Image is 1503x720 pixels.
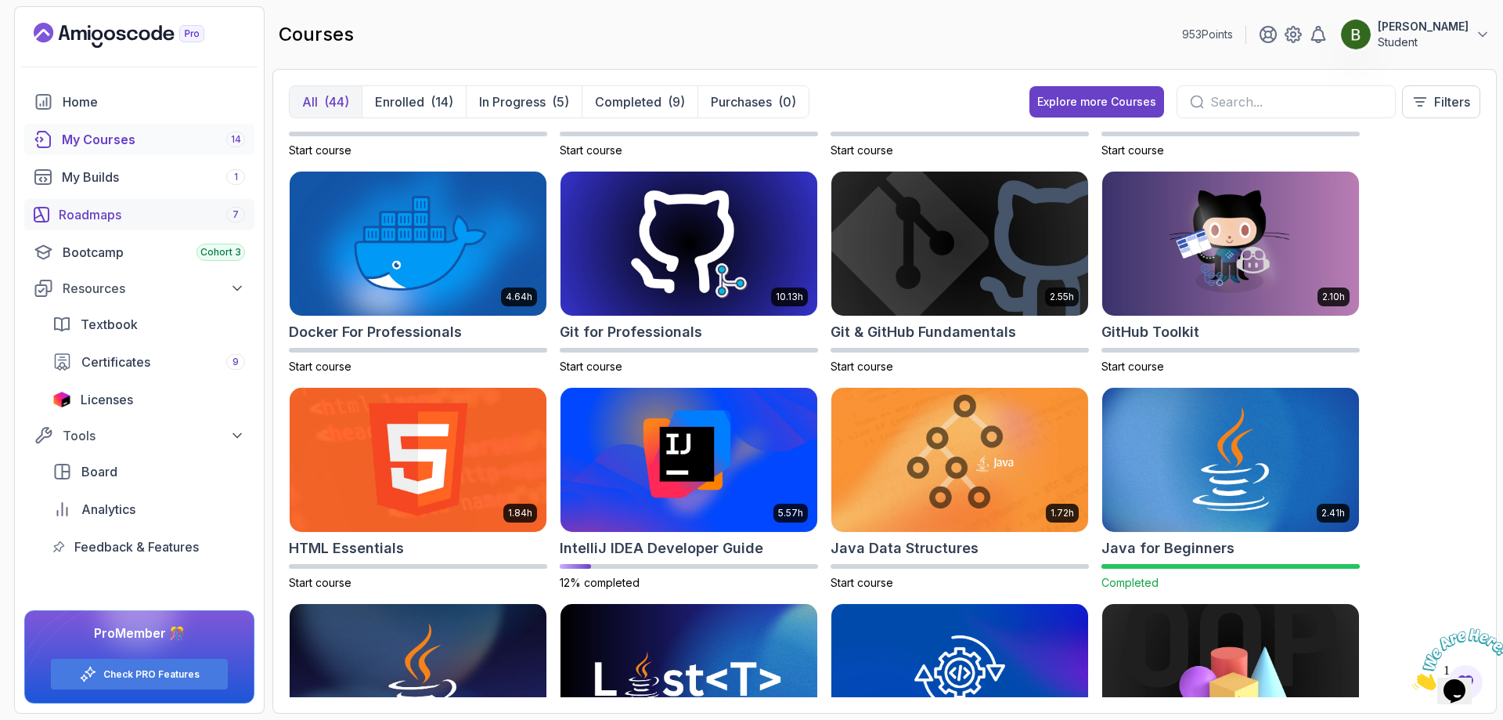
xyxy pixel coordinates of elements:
h2: GitHub Toolkit [1101,321,1199,343]
a: licenses [43,384,254,415]
img: Git for Professionals card [560,172,817,316]
div: Explore more Courses [1037,94,1156,110]
div: (14) [431,92,453,111]
div: Bootcamp [63,243,245,262]
span: Textbook [81,315,138,334]
span: Start course [1101,360,1164,373]
p: All [302,92,318,111]
input: Search... [1210,92,1382,111]
div: Roadmaps [59,205,245,224]
p: 953 Points [1182,27,1233,42]
a: builds [24,161,254,193]
img: Git & GitHub Fundamentals card [831,172,1088,316]
button: Check PRO Features [50,658,229,690]
a: roadmaps [24,199,254,230]
a: home [24,86,254,118]
img: IntelliJ IDEA Developer Guide card [560,388,817,532]
span: Certificates [81,353,150,371]
p: Enrolled [375,92,424,111]
div: (0) [778,92,796,111]
h2: courses [279,22,354,47]
button: All(44) [290,86,362,118]
h2: Git & GitHub Fundamentals [831,321,1016,343]
img: GitHub Toolkit card [1102,172,1359,316]
img: user profile image [1341,20,1371,49]
button: Filters [1402,85,1480,118]
span: 9 [232,356,239,368]
div: My Courses [62,130,245,149]
div: (44) [324,92,349,111]
a: courses [24,124,254,155]
a: Check PRO Features [103,668,200,681]
span: Start course [289,576,351,589]
p: Filters [1434,92,1470,111]
p: 2.41h [1321,507,1345,519]
span: Start course [1101,143,1164,157]
span: 1 [234,171,238,183]
div: (9) [668,92,685,111]
div: Tools [63,426,245,445]
a: feedback [43,531,254,563]
span: Start course [560,360,622,373]
p: Completed [595,92,661,111]
span: Start course [560,143,622,157]
a: Landing page [34,23,240,48]
h2: Java Data Structures [831,537,979,559]
a: analytics [43,494,254,525]
button: Enrolled(14) [362,86,466,118]
button: Completed(9) [582,86,697,118]
img: HTML Essentials card [290,388,546,532]
span: Start course [831,143,893,157]
p: 5.57h [778,507,803,519]
img: Java Data Structures card [831,388,1088,532]
a: textbook [43,309,254,340]
p: 2.55h [1050,291,1074,303]
p: 2.10h [1322,291,1345,303]
a: Java for Beginners card2.41hJava for BeginnersCompleted [1101,387,1360,591]
button: Tools [24,422,254,450]
h2: Git for Professionals [560,321,702,343]
div: My Builds [62,168,245,186]
a: certificates [43,346,254,378]
span: Cohort 3 [200,246,241,259]
span: Start course [289,143,351,157]
img: jetbrains icon [52,392,71,407]
span: 12% completed [560,576,640,589]
button: In Progress(5) [466,86,582,118]
p: [PERSON_NAME] [1378,19,1469,34]
img: Java for Beginners card [1102,388,1359,532]
span: 1 [6,6,13,20]
p: 1.72h [1051,507,1074,519]
span: Analytics [81,500,135,519]
span: Start course [289,360,351,373]
span: Start course [831,576,893,589]
span: Board [81,462,117,481]
h2: Java for Beginners [1101,537,1234,559]
h2: Docker For Professionals [289,321,462,343]
button: Explore more Courses [1029,86,1164,118]
a: IntelliJ IDEA Developer Guide card5.57hIntelliJ IDEA Developer Guide12% completed [560,387,818,591]
p: 10.13h [776,291,803,303]
button: Resources [24,274,254,302]
h2: HTML Essentials [289,537,404,559]
p: Student [1378,34,1469,50]
p: In Progress [479,92,546,111]
img: Docker For Professionals card [290,172,546,316]
span: 14 [231,133,241,146]
span: Licenses [81,390,133,409]
img: Chat attention grabber [6,6,103,68]
span: Feedback & Features [74,537,199,556]
span: Start course [831,360,893,373]
a: bootcamp [24,237,254,268]
div: Home [63,92,245,111]
div: Resources [63,279,245,298]
span: Completed [1101,576,1159,589]
button: user profile image[PERSON_NAME]Student [1340,19,1490,50]
button: Purchases(0) [697,86,809,118]
span: 7 [232,208,239,221]
a: board [43,456,254,487]
p: 4.64h [506,291,532,303]
iframe: chat widget [1406,622,1503,696]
